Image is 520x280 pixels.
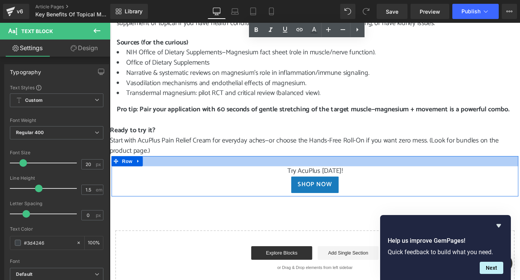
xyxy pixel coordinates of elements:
p: or Drag & Drop elements from left sidebar [18,272,442,277]
div: Font Weight [10,118,103,123]
strong: Pro tip: Pair your application with 60 seconds of gentle stretching of the target muscle—magnesiu... [8,91,448,104]
div: Text Color [10,226,103,232]
span: Library [125,8,143,15]
span: Row [12,150,27,161]
a: Design [57,40,112,57]
span: Shop Now [211,177,249,187]
span: Publish [461,8,480,14]
b: Custom [25,97,43,104]
div: Text Styles [10,84,103,90]
a: Expand / Collapse [27,150,37,161]
a: Laptop [226,4,244,19]
a: Shop Now [203,172,257,191]
div: v6 [15,6,25,16]
button: Publish [452,4,499,19]
div: Font [10,259,103,264]
strong: Sources (for the curious) [8,16,88,28]
a: v6 [3,4,29,19]
span: Text Block [21,28,53,34]
span: em [96,187,102,192]
a: New Library [110,4,148,19]
button: Undo [340,4,355,19]
h2: Help us improve GemPages! [388,236,503,245]
li: Office of Dietary Supplements [8,40,452,51]
b: Regular 400 [16,130,44,135]
div: Typography [10,65,41,75]
span: px [96,213,102,218]
input: Color [24,239,73,247]
div: Font Size [10,150,103,155]
li: NIH Office of Dietary Supplements—Magnesium fact sheet (role in muscle/nerve function). [8,28,452,40]
div: Help us improve GemPages! [388,221,503,274]
i: Default [16,271,32,278]
li: Narrative & systematic reviews on magnesium’s role in inflammation/immune signaling. [8,51,452,62]
span: Preview [420,8,440,16]
span: Save [386,8,398,16]
a: Tablet [244,4,262,19]
li: Vasodilation mechanisms and endothelial effects of magnesium. [8,62,452,74]
li: Transdermal magnesium: pilot RCT and critical review (balanced view). [8,74,452,85]
a: Desktop [208,4,226,19]
p: Quick feedback to build what you need. [388,248,503,256]
button: Hide survey [494,221,503,230]
a: Preview [411,4,449,19]
a: Article Pages [35,4,123,10]
button: Redo [358,4,374,19]
a: Mobile [262,4,281,19]
div: Letter Spacing [10,201,103,206]
span: Key Benefits Of Topical Magnesium For Joint & Muscle Pain [35,11,108,17]
div: Line Height [10,176,103,181]
span: px [96,162,102,167]
div: % [85,236,103,250]
p: Try AcuPlus [DATE]! [8,161,452,172]
a: Add Single Section [233,251,301,266]
button: Next question [480,262,503,274]
a: Explore Blocks [159,251,227,266]
button: More [502,4,517,19]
